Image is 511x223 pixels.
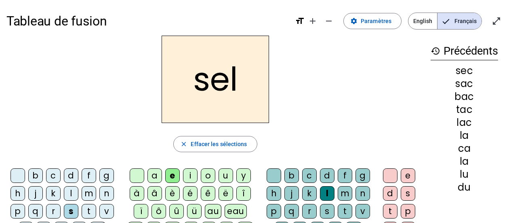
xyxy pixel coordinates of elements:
[343,13,402,29] button: Paramètres
[305,13,321,29] button: Augmenter la taille de la police
[408,13,482,30] mat-button-toggle-group: Language selection
[302,186,317,201] div: k
[46,168,61,183] div: c
[187,204,202,219] div: ü
[165,168,180,183] div: e
[284,168,299,183] div: b
[431,170,498,179] div: lu
[180,140,187,148] mat-icon: close
[431,118,498,127] div: lac
[267,204,281,219] div: p
[64,168,78,183] div: d
[361,16,391,26] span: Paramètres
[350,17,357,25] mat-icon: settings
[236,186,251,201] div: î
[284,186,299,201] div: j
[162,36,269,123] h2: sel
[205,204,221,219] div: au
[431,42,498,60] h3: Précédents
[295,16,305,26] mat-icon: format_size
[321,13,337,29] button: Diminuer la taille de la police
[201,168,215,183] div: o
[151,204,166,219] div: ô
[99,204,114,219] div: v
[99,168,114,183] div: g
[64,204,78,219] div: s
[488,13,505,29] button: Entrer en plein écran
[338,204,352,219] div: t
[431,79,498,89] div: sac
[28,204,43,219] div: q
[355,168,370,183] div: g
[401,204,415,219] div: p
[320,186,334,201] div: l
[225,204,247,219] div: eau
[236,168,251,183] div: y
[169,204,184,219] div: û
[338,186,352,201] div: m
[431,92,498,102] div: bac
[267,186,281,201] div: h
[11,186,25,201] div: h
[308,16,318,26] mat-icon: add
[302,168,317,183] div: c
[219,186,233,201] div: ë
[11,204,25,219] div: p
[134,204,148,219] div: ï
[28,168,43,183] div: b
[165,186,180,201] div: è
[492,16,501,26] mat-icon: open_in_full
[99,186,114,201] div: n
[401,168,415,183] div: e
[284,204,299,219] div: q
[183,168,198,183] div: i
[408,13,437,29] span: English
[401,186,415,201] div: s
[431,105,498,115] div: tac
[6,8,288,34] h1: Tableau de fusion
[431,183,498,192] div: du
[191,139,247,149] span: Effacer les sélections
[82,186,96,201] div: m
[431,66,498,76] div: sec
[383,204,397,219] div: t
[173,136,257,152] button: Effacer les sélections
[147,168,162,183] div: a
[219,168,233,183] div: u
[82,204,96,219] div: t
[130,186,144,201] div: à
[46,204,61,219] div: r
[183,186,198,201] div: é
[320,168,334,183] div: d
[383,186,397,201] div: d
[431,144,498,153] div: ca
[324,16,334,26] mat-icon: remove
[28,186,43,201] div: j
[437,13,482,29] span: Français
[320,204,334,219] div: s
[431,46,440,56] mat-icon: history
[46,186,61,201] div: k
[82,168,96,183] div: f
[355,204,370,219] div: v
[201,186,215,201] div: ê
[147,186,162,201] div: â
[355,186,370,201] div: n
[431,157,498,166] div: la
[431,131,498,140] div: la
[338,168,352,183] div: f
[302,204,317,219] div: r
[64,186,78,201] div: l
